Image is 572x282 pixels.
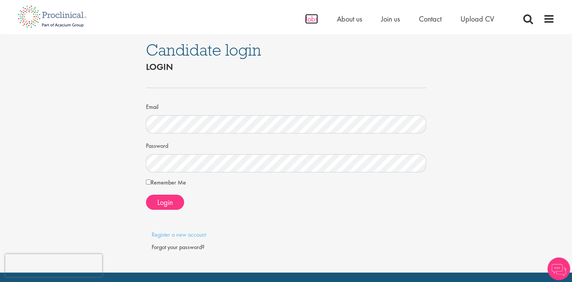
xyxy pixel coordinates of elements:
[419,14,442,24] a: Contact
[5,254,102,277] iframe: reCAPTCHA
[305,14,318,24] a: Jobs
[547,257,570,280] img: Chatbot
[152,231,206,239] a: Register a new account
[146,180,151,184] input: Remember Me
[146,40,261,60] span: Candidate login
[152,243,421,252] div: Forgot your password?
[460,14,494,24] a: Upload CV
[146,178,186,187] label: Remember Me
[337,14,362,24] a: About us
[146,62,426,72] h2: Login
[146,139,168,150] label: Password
[146,195,184,210] button: Login
[146,100,158,112] label: Email
[157,197,173,207] span: Login
[381,14,400,24] a: Join us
